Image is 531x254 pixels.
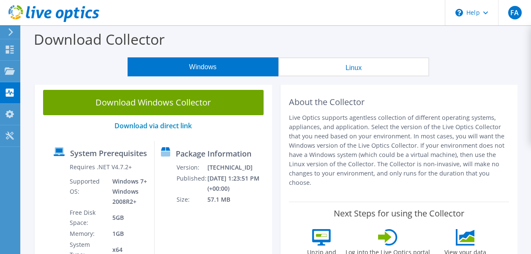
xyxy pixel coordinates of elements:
[334,208,464,219] label: Next Steps for using the Collector
[69,228,106,239] td: Memory:
[106,207,148,228] td: 5GB
[114,121,192,130] a: Download via direct link
[69,176,106,207] td: Supported OS:
[43,90,264,115] a: Download Windows Collector
[128,57,278,76] button: Windows
[176,149,251,158] label: Package Information
[289,113,509,187] p: Live Optics supports agentless collection of different operating systems, appliances, and applica...
[278,57,429,76] button: Linux
[508,6,522,19] span: FA
[106,228,148,239] td: 1GB
[207,162,268,173] td: [TECHNICAL_ID]
[34,30,165,49] label: Download Collector
[176,162,207,173] td: Version:
[207,173,268,194] td: [DATE] 1:23:51 PM (+00:00)
[70,163,132,171] label: Requires .NET V4.7.2+
[176,194,207,205] td: Size:
[207,194,268,205] td: 57.1 MB
[176,173,207,194] td: Published:
[455,9,463,16] svg: \n
[70,149,147,157] label: System Prerequisites
[289,97,509,107] h2: About the Collector
[69,207,106,228] td: Free Disk Space:
[106,176,148,207] td: Windows 7+ Windows 2008R2+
